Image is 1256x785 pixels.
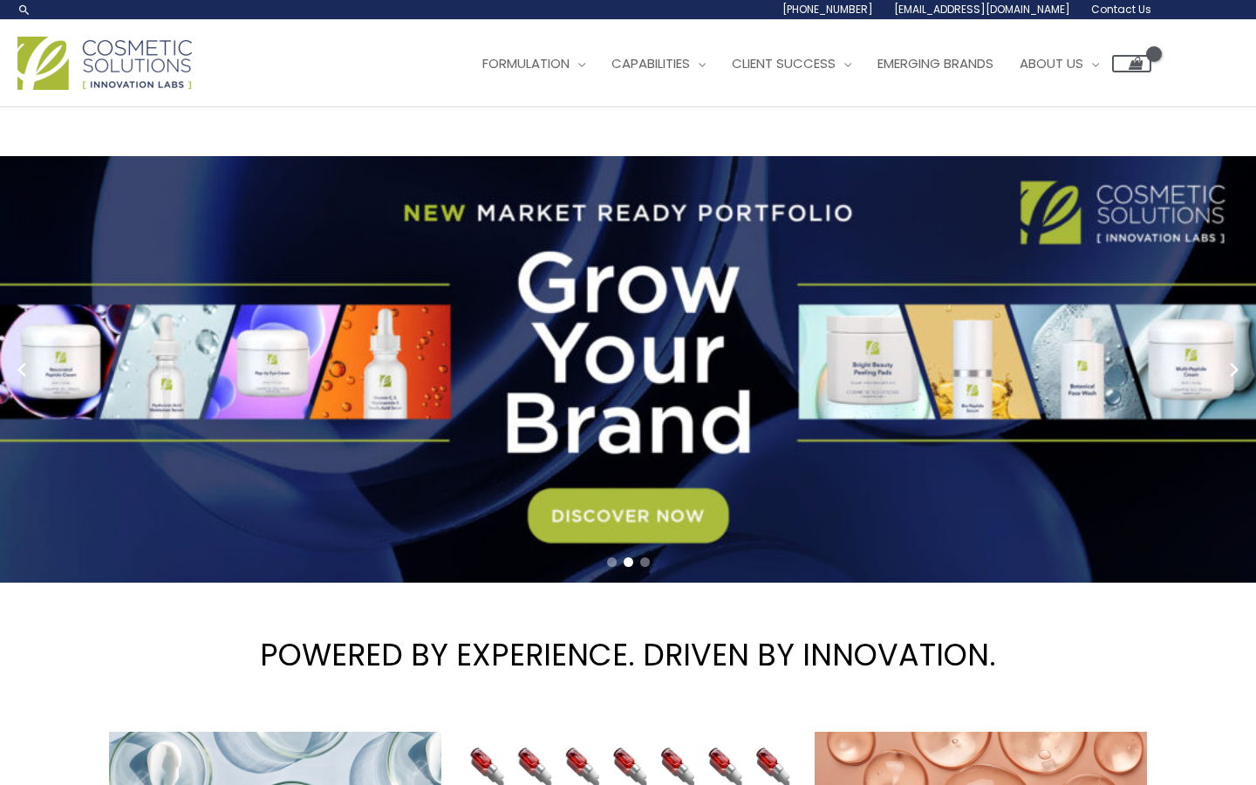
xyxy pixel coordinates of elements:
a: Capabilities [598,38,719,90]
span: Emerging Brands [877,54,993,72]
nav: Site Navigation [456,38,1151,90]
span: [EMAIL_ADDRESS][DOMAIN_NAME] [894,2,1070,17]
button: Next slide [1221,357,1247,383]
a: Formulation [469,38,598,90]
a: View Shopping Cart, empty [1112,55,1151,72]
span: Capabilities [611,54,690,72]
span: Formulation [482,54,570,72]
span: Go to slide 1 [607,557,617,567]
span: Go to slide 3 [640,557,650,567]
a: About Us [1007,38,1112,90]
a: Search icon link [17,3,31,17]
span: About Us [1020,54,1083,72]
span: Client Success [732,54,836,72]
span: Go to slide 2 [624,557,633,567]
a: Client Success [719,38,864,90]
span: Contact Us [1091,2,1151,17]
a: Emerging Brands [864,38,1007,90]
button: Previous slide [9,357,35,383]
span: [PHONE_NUMBER] [782,2,873,17]
img: Cosmetic Solutions Logo [17,37,192,90]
